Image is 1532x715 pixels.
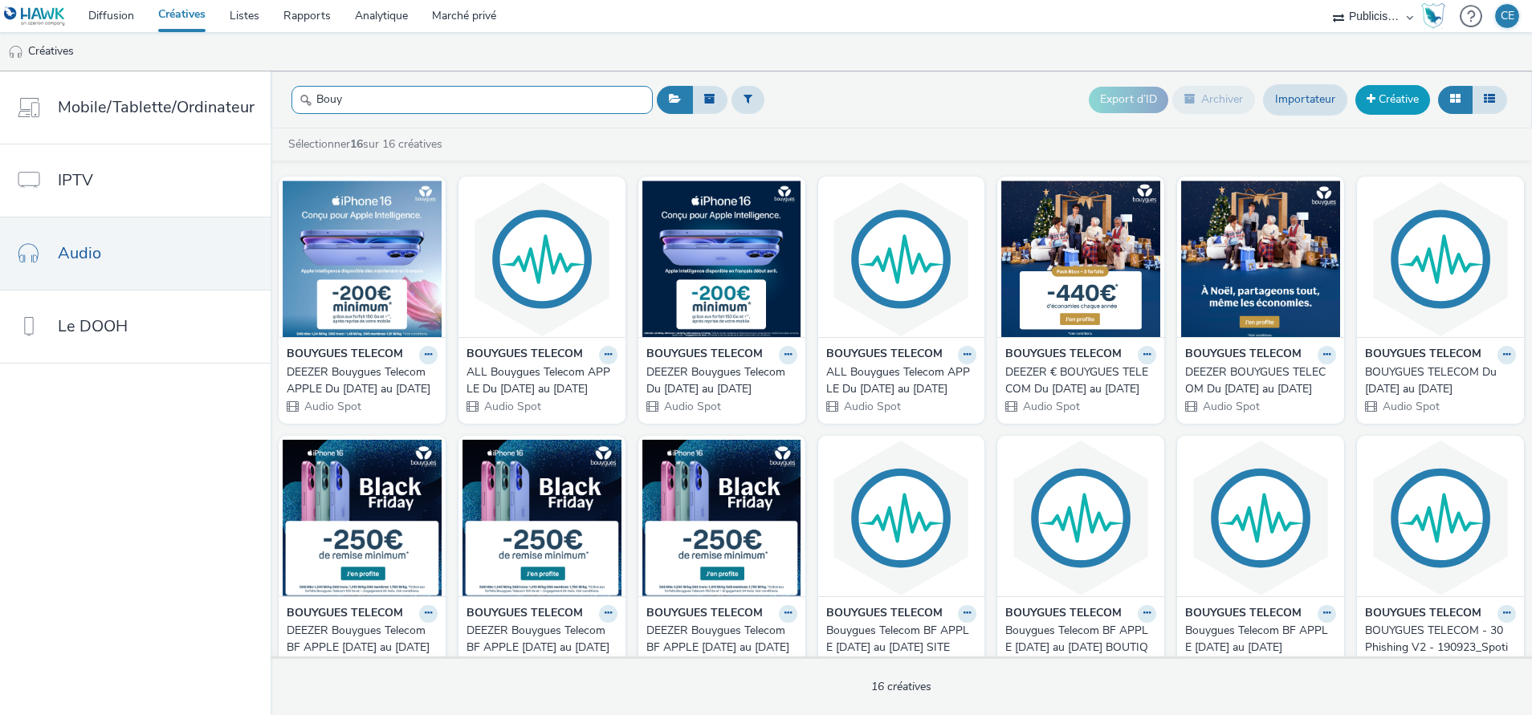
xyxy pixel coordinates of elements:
[467,623,611,672] div: DEEZER Bouygues Telecom BF APPLE [DATE] au [DATE] BOUTIQUE
[303,399,361,414] span: Audio Spot
[1365,346,1481,364] strong: BOUYGUES TELECOM
[1421,3,1452,29] a: Hawk Academy
[467,346,583,364] strong: BOUYGUES TELECOM
[646,623,797,656] a: DEEZER Bouygues Telecom BF APPLE [DATE] au [DATE]
[1181,181,1340,337] img: DEEZER BOUYGUES TELECOM Du 09 au 15 Décembre visual
[646,346,763,364] strong: BOUYGUES TELECOM
[1005,623,1150,672] div: Bouygues Telecom BF APPLE [DATE] au [DATE] BOUTIQUE
[1005,605,1122,624] strong: BOUYGUES TELECOM
[1421,3,1445,29] img: Hawk Academy
[826,346,943,364] strong: BOUYGUES TELECOM
[1365,364,1510,397] div: BOUYGUES TELECOM Du [DATE] au [DATE]
[826,623,971,656] div: Bouygues Telecom BF APPLE [DATE] au [DATE] SITE
[350,136,363,152] strong: 16
[826,364,971,397] div: ALL Bouygues Telecom APPLE Du [DATE] au [DATE]
[1365,605,1481,624] strong: BOUYGUES TELECOM
[467,623,617,672] a: DEEZER Bouygues Telecom BF APPLE [DATE] au [DATE] BOUTIQUE
[822,181,981,337] img: ALL Bouygues Telecom APPLE Du 31 mars au 05 avril visual
[826,364,977,397] a: ALL Bouygues Telecom APPLE Du [DATE] au [DATE]
[58,95,255,119] span: Mobile/Tablette/Ordinateur
[1185,346,1302,364] strong: BOUYGUES TELECOM
[1185,364,1336,397] a: DEEZER BOUYGUES TELECOM Du [DATE] au [DATE]
[1001,440,1160,596] img: Bouygues Telecom BF APPLE 25 au 30 novembre BOUTIQUE visual
[1365,623,1510,672] div: BOUYGUES TELECOM - 30 Phishing V2 - 190923_Spotify
[1501,4,1514,28] div: CE
[28,43,74,59] font: Créatives
[287,623,431,672] div: DEEZER Bouygues Telecom BF APPLE [DATE] au [DATE] SITE
[291,86,653,114] input: Rechercher...
[1355,85,1430,114] a: Créative
[1381,399,1440,414] span: Audio Spot
[642,440,801,596] img: DEEZER Bouygues Telecom BF APPLE 25 au 30 novembre 3106 visual
[1201,399,1260,414] span: Audio Spot
[822,440,981,596] img: Bouygues Telecom BF APPLE 25 au 30 novembre SITE visual
[4,6,66,26] img: undefined Logo
[1005,623,1156,672] a: Bouygues Telecom BF APPLE [DATE] au [DATE] BOUTIQUE
[467,364,611,397] div: ALL Bouygues Telecom APPLE Du [DATE] au [DATE]
[1005,364,1156,397] a: DEEZER € BOUYGUES TELECOM Du [DATE] au [DATE]
[1201,91,1243,107] font: Archiver
[1185,364,1330,397] div: DEEZER BOUYGUES TELECOM Du [DATE] au [DATE]
[642,181,801,337] img: DEEZER Bouygues Telecom Du 31 mars au 05 avril visual
[283,181,442,337] img: DEEZER Bouygues Telecom APPLE Du 09 au 14 juin visual
[646,364,797,397] a: DEEZER Bouygues Telecom Du [DATE] au [DATE]
[287,136,449,152] a: Sélectionner sur 16 créatives
[287,346,403,364] strong: BOUYGUES TELECOM
[1185,623,1336,656] a: Bouygues Telecom BF APPLE [DATE] au [DATE]
[646,605,763,624] strong: BOUYGUES TELECOM
[646,364,791,397] div: DEEZER Bouygues Telecom Du [DATE] au [DATE]
[1001,181,1160,337] img: DEEZER € BOUYGUES TELECOM Du 09 au 15 Décembre visual
[287,364,431,397] div: DEEZER Bouygues Telecom APPLE Du [DATE] au [DATE]
[1472,86,1507,113] button: Liste
[58,169,93,192] span: IPTV
[467,605,583,624] strong: BOUYGUES TELECOM
[8,44,24,60] img: audio
[462,440,621,596] img: DEEZER Bouygues Telecom BF APPLE 25 au 30 novembre BOUTIQUE visual
[842,399,901,414] span: Audio Spot
[646,623,791,656] div: DEEZER Bouygues Telecom BF APPLE [DATE] au [DATE]
[1379,91,1419,107] font: Créative
[1021,399,1080,414] span: Audio Spot
[826,623,977,656] a: Bouygues Telecom BF APPLE [DATE] au [DATE] SITE
[1365,623,1516,672] a: BOUYGUES TELECOM - 30 Phishing V2 - 190923_Spotify
[1005,346,1122,364] strong: BOUYGUES TELECOM
[826,605,943,624] strong: BOUYGUES TELECOM
[287,623,438,672] a: DEEZER Bouygues Telecom BF APPLE [DATE] au [DATE] SITE
[283,440,442,596] img: DEEZER Bouygues Telecom BF APPLE 25 au 30 novembre SITE visual
[58,315,128,338] span: Le DOOH
[871,679,931,694] span: 16 créatives
[1185,605,1302,624] strong: BOUYGUES TELECOM
[462,181,621,337] img: ALL Bouygues Telecom APPLE Du 09 au 14 juin visual
[1365,364,1516,397] a: BOUYGUES TELECOM Du [DATE] au [DATE]
[662,399,721,414] span: Audio Spot
[1185,623,1330,656] div: Bouygues Telecom BF APPLE [DATE] au [DATE]
[1181,440,1340,596] img: Bouygues Telecom BF APPLE 25 au 30 novembre 3106 visual
[1089,87,1168,112] button: Export d’ID
[1263,84,1347,115] a: Importateur
[467,364,617,397] a: ALL Bouygues Telecom APPLE Du [DATE] au [DATE]
[483,399,541,414] span: Audio Spot
[287,364,438,397] a: DEEZER Bouygues Telecom APPLE Du [DATE] au [DATE]
[58,242,101,265] span: Audio
[1005,364,1150,397] div: DEEZER € BOUYGUES TELECOM Du [DATE] au [DATE]
[1361,181,1520,337] img: BOUYGUES TELECOM Du 09 au 15 Décembre visual
[1438,86,1473,113] button: Grille
[1361,440,1520,596] img: BOUYGUES TELECOM - 30 Phishing V2 - 190923_Spotify visuel
[1172,86,1255,113] button: Archiver
[287,605,403,624] strong: BOUYGUES TELECOM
